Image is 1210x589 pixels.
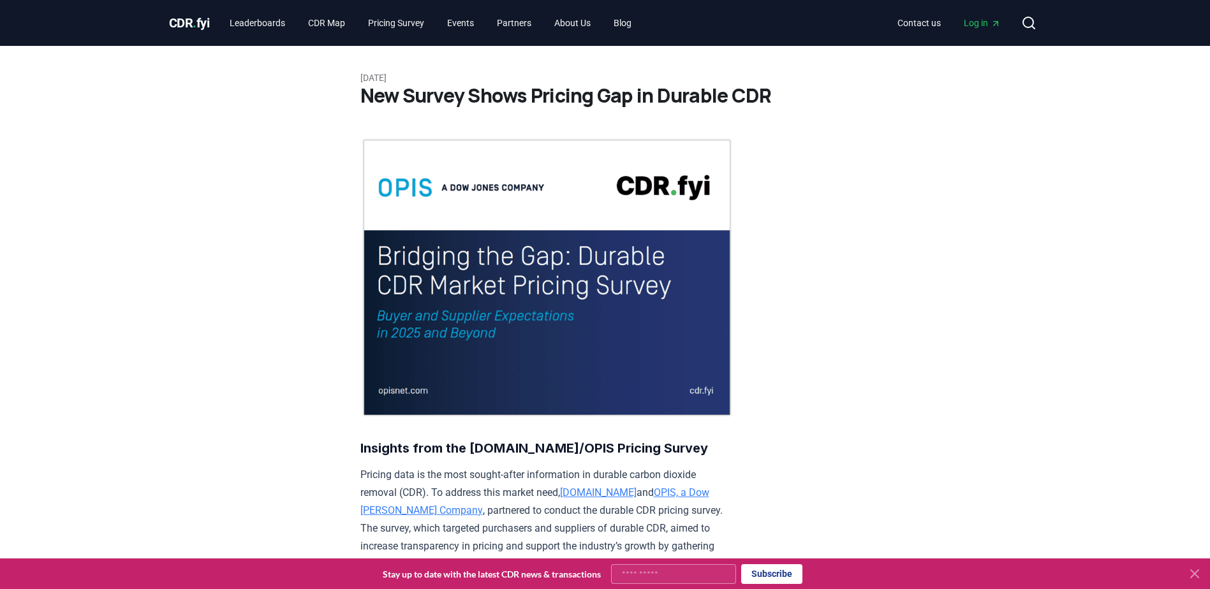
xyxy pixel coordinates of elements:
[360,84,850,107] h1: New Survey Shows Pricing Gap in Durable CDR
[560,486,637,498] a: [DOMAIN_NAME]
[219,11,295,34] a: Leaderboards
[360,138,734,418] img: blog post image
[358,11,434,34] a: Pricing Survey
[193,15,196,31] span: .
[603,11,642,34] a: Blog
[954,11,1011,34] a: Log in
[964,17,1001,29] span: Log in
[360,466,734,573] p: Pricing data is the most sought-after information in durable carbon dioxide removal (CDR). To add...
[219,11,642,34] nav: Main
[169,15,210,31] span: CDR fyi
[298,11,355,34] a: CDR Map
[887,11,951,34] a: Contact us
[360,71,850,84] p: [DATE]
[887,11,1011,34] nav: Main
[487,11,542,34] a: Partners
[169,14,210,32] a: CDR.fyi
[437,11,484,34] a: Events
[360,440,708,456] strong: Insights from the [DOMAIN_NAME]/OPIS Pricing Survey
[360,486,709,516] a: OPIS, a Dow [PERSON_NAME] Company
[544,11,601,34] a: About Us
